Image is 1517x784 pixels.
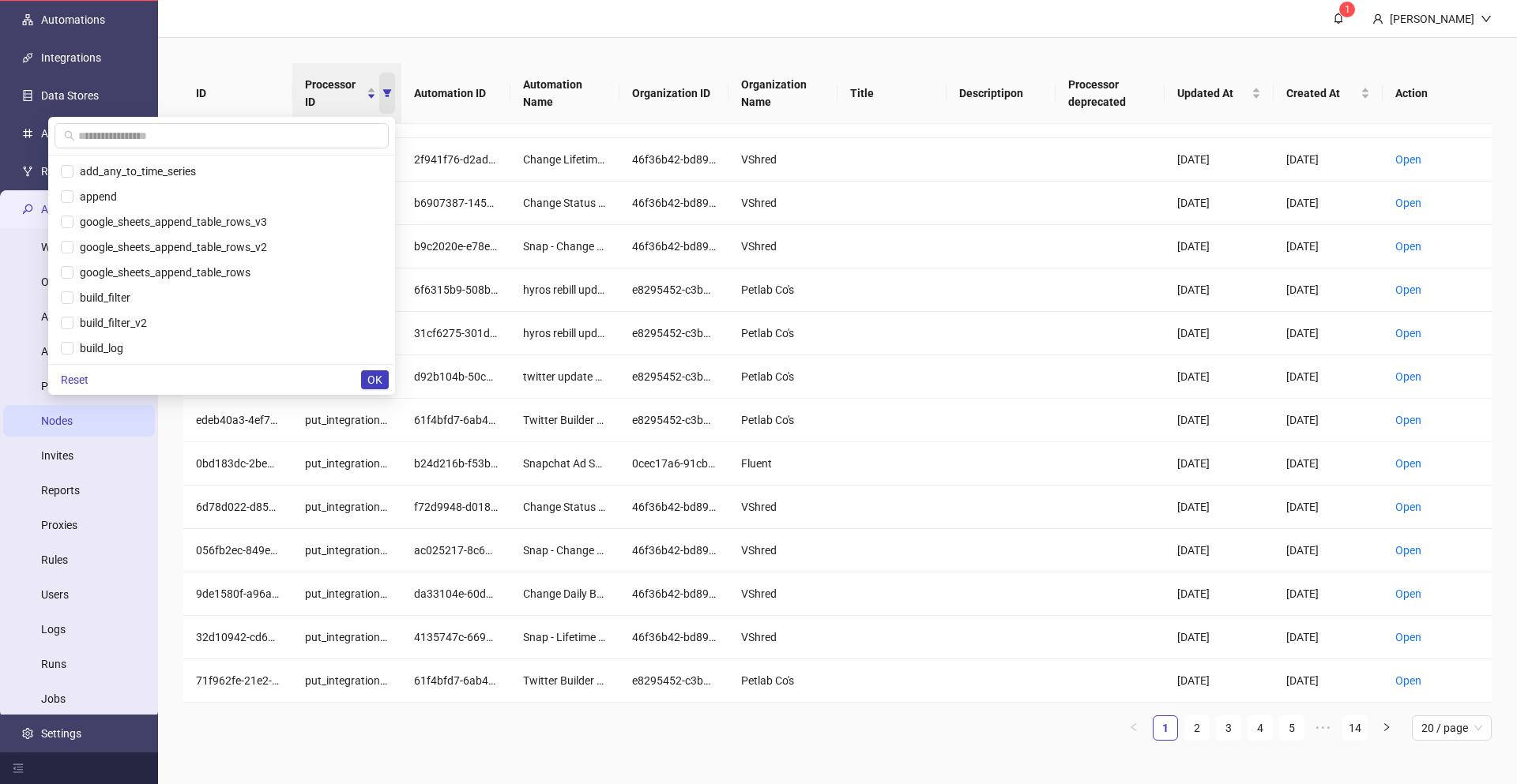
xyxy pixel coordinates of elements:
div: b6907387-145c-40e6-99ec-a838d5a419f6 [414,194,498,212]
span: bell [1333,13,1344,24]
div: put_integration_url [305,628,389,646]
div: VShred [741,585,825,602]
a: Provider Blacklists [41,380,131,392]
a: Open [1395,414,1421,426]
div: [DATE] [1177,411,1261,429]
a: Users [41,588,69,601]
div: 6d78d022-d854-49b5-9841-7afc66382929 [196,498,280,516]
span: filter [382,88,392,98]
div: e8295452-c3b1-4505-92fe-024ae8ca19ae [632,411,716,429]
div: Petlab Co's [741,324,825,342]
div: Page Size [1412,715,1492,741]
div: Change Status - Campaign V2 [523,498,607,516]
th: Title [838,63,947,124]
button: Reset [55,370,95,389]
th: Processor deprecated [1056,63,1165,124]
span: ••• [1311,715,1336,741]
div: [DATE] [1286,194,1370,212]
div: da33104e-60d8-4e82-b68a-49b9de318dd7 [414,585,498,602]
div: e8295452-c3b1-4505-92fe-024ae8ca19ae [632,672,716,689]
div: put_integration_url [305,498,389,516]
div: b9c2020e-e78e-496e-85a0-4968c742ce77 [414,238,498,255]
span: Ad Platform [41,118,128,149]
th: Automation ID [401,63,510,124]
a: Jobs [41,692,66,705]
a: Automation Issues [41,345,134,358]
div: 46f36b42-bd89-4189-ad27-53c6c848809f [632,585,716,602]
span: down [1481,13,1492,24]
div: 0cec17a6-91cb-49ad-b0c8-5b1b3c295614 [632,455,716,472]
div: [DATE] [1177,628,1261,646]
div: 46f36b42-bd89-4189-ad27-53c6c848809f [632,151,716,168]
div: VShred [741,151,825,168]
li: 1 [1153,715,1178,741]
a: Reports [41,484,80,497]
span: build_filter [73,291,130,304]
div: Snap - Change Status - Adsets V2 - OFF if Spend>125 & Sales<1 [523,238,607,255]
div: [DATE] [1286,368,1370,385]
div: [DATE] [1286,628,1370,646]
span: Updated At [1177,84,1248,102]
div: f72d9948-d018-407f-8f1e-da568c27b08b [414,498,498,516]
th: Updated At [1165,63,1274,124]
div: [DATE] [1286,542,1370,559]
a: Automations [41,13,105,26]
div: [DATE] [1177,194,1261,212]
div: VShred [741,194,825,212]
div: Petlab Co's [741,672,825,689]
span: Reset [61,373,88,386]
div: [DATE] [1286,411,1370,429]
a: Integrations [41,51,101,64]
span: fork [22,166,33,177]
span: number [22,128,33,139]
span: Admin [41,193,128,225]
button: right [1374,715,1399,741]
div: hyros rebill update v2.1 [523,324,607,342]
div: [DATE] [1286,151,1370,168]
div: [DATE] [1177,672,1261,689]
div: 2f941f76-d2ad-46ae-92d8-9c0f23349f23 [414,151,498,168]
span: key [22,204,33,215]
span: build_filter_v2 [73,317,147,329]
li: Previous Page [1121,715,1146,741]
div: put_integration_url [305,672,389,689]
span: Rule Engine [41,156,128,187]
div: e8295452-c3b1-4505-92fe-024ae8ca19ae [632,368,716,385]
div: 0bd183dc-2be4-476f-9696-8cb7b5e2e1d4 [196,455,280,472]
div: put_integration_url [305,455,389,472]
div: twitter update names v1 [523,368,607,385]
div: VShred [741,238,825,255]
a: Open [1395,197,1421,209]
div: 6f6315b9-508b-41fa-bd6d-a69c6337efa9 [414,281,498,298]
span: left [1129,722,1139,732]
div: 9de1580f-a96a-4e80-978f-0033845991ab [196,585,280,602]
div: e8295452-c3b1-4505-92fe-024ae8ca19ae [632,281,716,298]
th: Processor ID [292,63,401,124]
div: Change Lifetime Budget - Adsets V2 [523,151,607,168]
div: [DATE] [1286,585,1370,602]
div: 31cf6275-301d-45d4-a7a8-48956afe0488 [414,324,498,342]
span: append [73,190,117,203]
a: 4 [1248,716,1272,740]
a: Open [1395,153,1421,166]
div: Petlab Co's [741,281,825,298]
div: [DATE] [1177,498,1261,516]
div: Snap - Change Status - Adsets V2 - OFF if Spend>198 & ROAS<1.26 [523,542,607,559]
div: [DATE] [1177,151,1261,168]
div: put_integration_url [305,542,389,559]
span: 20 / page [1421,716,1482,740]
a: Open [1395,587,1421,600]
div: put_integration_url [305,411,389,429]
div: Petlab Co's [741,411,825,429]
div: VShred [741,542,825,559]
th: Automation Name [510,63,619,124]
div: VShred [741,498,825,516]
span: build_log [73,342,123,354]
a: 3 [1217,716,1240,740]
a: Settings [41,727,81,740]
div: VShred [741,628,825,646]
span: 1 [1345,4,1350,15]
div: put_integration_url [305,585,389,602]
li: 5 [1279,715,1304,741]
span: google_sheets_append_table_rows_v2 [73,241,267,253]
